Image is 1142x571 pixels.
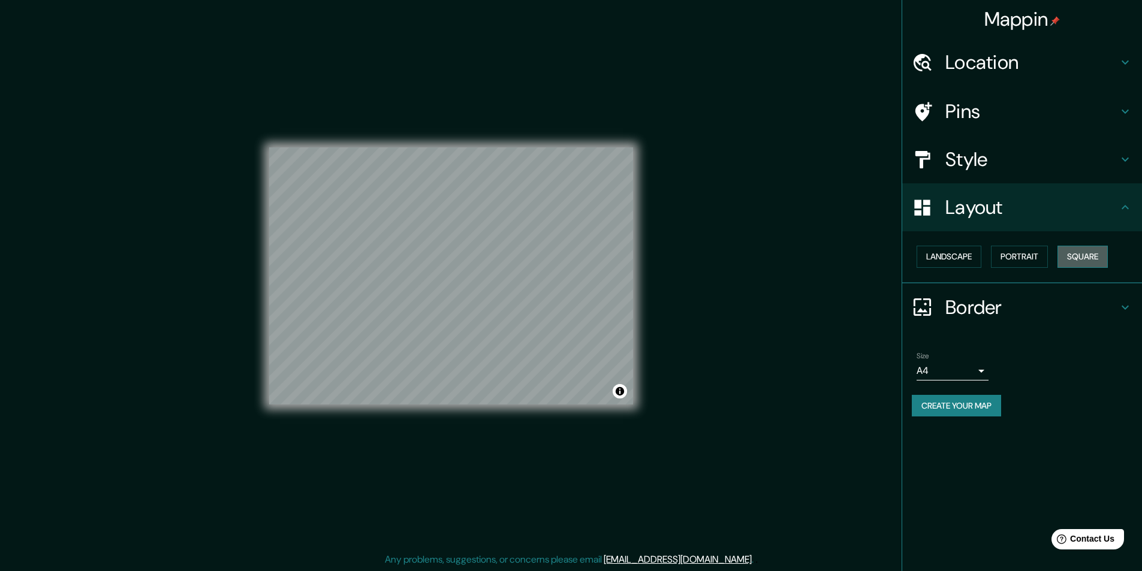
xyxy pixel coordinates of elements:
[385,552,754,567] p: Any problems, suggestions, or concerns please email .
[945,295,1118,319] h4: Border
[1057,246,1108,268] button: Square
[902,87,1142,135] div: Pins
[902,38,1142,86] div: Location
[1050,16,1060,26] img: pin-icon.png
[902,135,1142,183] div: Style
[945,147,1118,171] h4: Style
[902,183,1142,231] div: Layout
[945,99,1118,123] h4: Pins
[984,7,1060,31] h4: Mappin
[754,552,755,567] div: .
[613,384,627,398] button: Toggle attribution
[917,351,929,361] label: Size
[755,552,758,567] div: .
[991,246,1048,268] button: Portrait
[917,361,989,380] div: A4
[945,50,1118,74] h4: Location
[945,195,1118,219] h4: Layout
[269,147,633,404] canvas: Map
[917,246,981,268] button: Landscape
[604,553,752,566] a: [EMAIL_ADDRESS][DOMAIN_NAME]
[912,395,1001,417] button: Create your map
[902,283,1142,331] div: Border
[1035,524,1129,558] iframe: Help widget launcher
